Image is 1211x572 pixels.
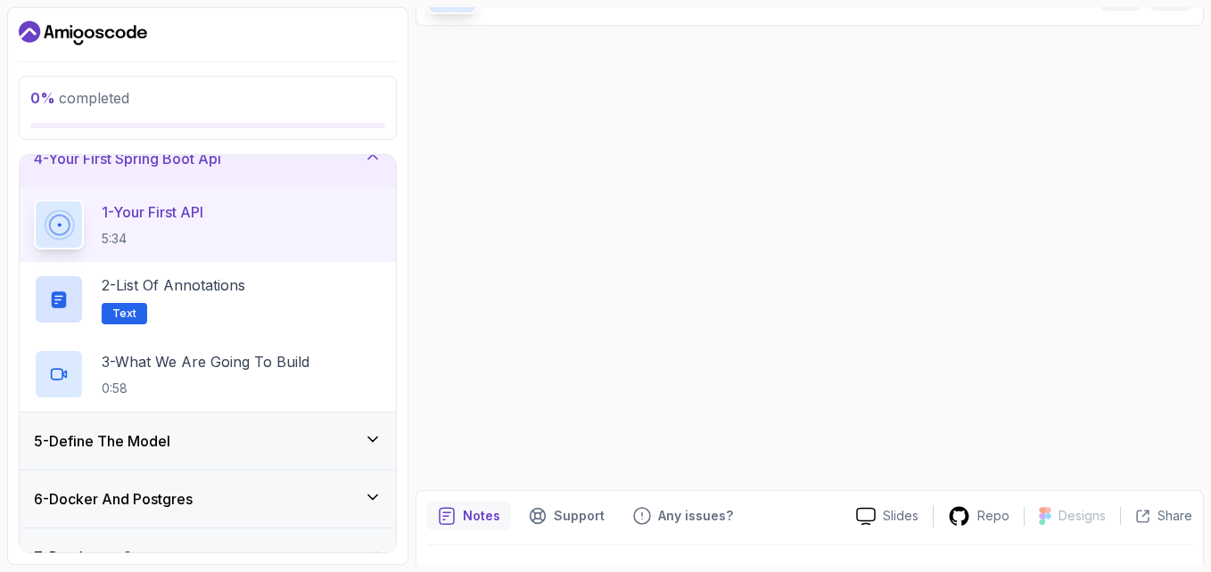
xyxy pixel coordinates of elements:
p: Repo [977,507,1009,525]
p: Notes [463,507,500,525]
a: Dashboard [19,19,147,47]
p: 1 - Your First API [102,201,203,223]
p: 3 - What We Are Going To Build [102,351,309,372]
p: Share [1157,507,1192,525]
button: Support button [518,502,615,530]
button: Feedback button [622,502,744,530]
p: Any issues? [658,507,733,525]
h3: 6 - Docker And Postgres [34,488,193,510]
button: 6-Docker And Postgres [20,470,396,527]
button: 3-What We Are Going To Build0:58 [34,349,382,399]
span: Text [112,306,136,321]
button: Share [1120,507,1192,525]
h3: 5 - Define The Model [34,430,170,452]
span: 0 % [30,89,55,107]
button: 5-Define The Model [20,413,396,470]
button: 4-Your First Spring Boot Api [20,130,396,187]
a: Repo [934,505,1024,527]
p: Slides [883,507,919,525]
span: completed [30,89,129,107]
p: Support [554,507,605,525]
a: Slides [842,507,933,526]
p: 0:58 [102,380,309,397]
p: Designs [1059,507,1106,525]
h3: 4 - Your First Spring Boot Api [34,148,221,169]
button: 2-List of AnnotationsText [34,274,382,324]
p: 5:34 [102,230,203,248]
p: 2 - List of Annotations [102,274,245,296]
h3: 7 - Databases Setup [34,546,162,568]
button: 1-Your First API5:34 [34,200,382,249]
button: notes button [427,502,511,530]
